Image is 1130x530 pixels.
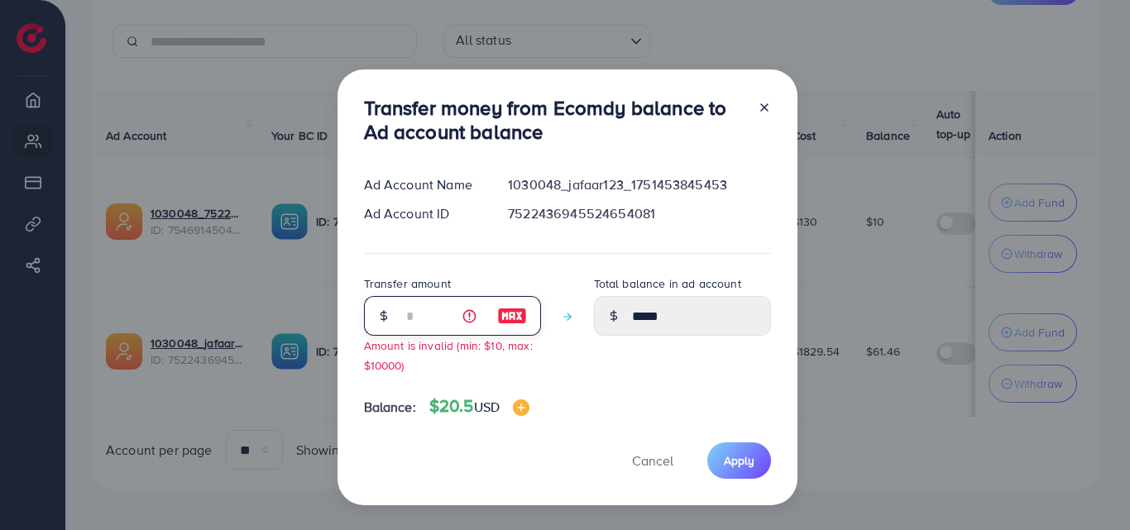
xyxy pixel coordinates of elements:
h3: Transfer money from Ecomdy balance to Ad account balance [364,96,745,144]
span: USD [474,398,500,416]
img: image [513,399,529,416]
img: image [497,306,527,326]
label: Transfer amount [364,275,451,292]
div: Ad Account ID [351,204,496,223]
button: Cancel [611,442,694,478]
span: Apply [724,452,754,469]
button: Apply [707,442,771,478]
label: Total balance in ad account [594,275,741,292]
span: Cancel [632,451,673,470]
h4: $20.5 [429,396,529,417]
div: Ad Account Name [351,175,496,194]
div: 7522436945524654081 [495,204,783,223]
span: Balance: [364,398,416,417]
iframe: Chat [1060,456,1118,518]
div: 1030048_jafaar123_1751453845453 [495,175,783,194]
small: Amount is invalid (min: $10, max: $10000) [364,337,533,372]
